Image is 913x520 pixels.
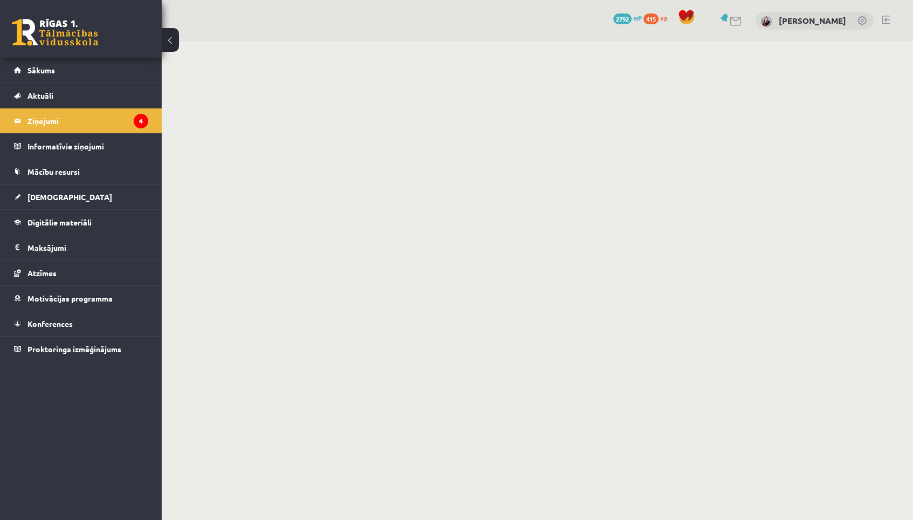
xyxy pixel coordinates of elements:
[14,235,148,260] a: Maksājumi
[613,13,632,24] span: 2792
[12,19,98,46] a: Rīgas 1. Tālmācības vidusskola
[633,13,642,22] span: mP
[27,192,112,202] span: [DEMOGRAPHIC_DATA]
[14,159,148,184] a: Mācību resursi
[27,217,92,227] span: Digitālie materiāli
[27,293,113,303] span: Motivācijas programma
[27,268,57,278] span: Atzīmes
[644,13,673,22] a: 415 xp
[14,134,148,159] a: Informatīvie ziņojumi
[14,311,148,336] a: Konferences
[27,108,148,133] legend: Ziņojumi
[779,15,846,26] a: [PERSON_NAME]
[613,13,642,22] a: 2792 mP
[27,91,53,100] span: Aktuāli
[134,114,148,128] i: 4
[14,210,148,235] a: Digitālie materiāli
[14,286,148,311] a: Motivācijas programma
[644,13,659,24] span: 415
[14,184,148,209] a: [DEMOGRAPHIC_DATA]
[14,83,148,108] a: Aktuāli
[14,261,148,285] a: Atzīmes
[14,58,148,83] a: Sākums
[660,13,667,22] span: xp
[27,167,80,176] span: Mācību resursi
[761,16,772,27] img: Evelīna Auziņa
[27,319,73,329] span: Konferences
[27,134,148,159] legend: Informatīvie ziņojumi
[27,65,55,75] span: Sākums
[27,344,121,354] span: Proktoringa izmēģinājums
[14,337,148,361] a: Proktoringa izmēģinājums
[27,235,148,260] legend: Maksājumi
[14,108,148,133] a: Ziņojumi4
